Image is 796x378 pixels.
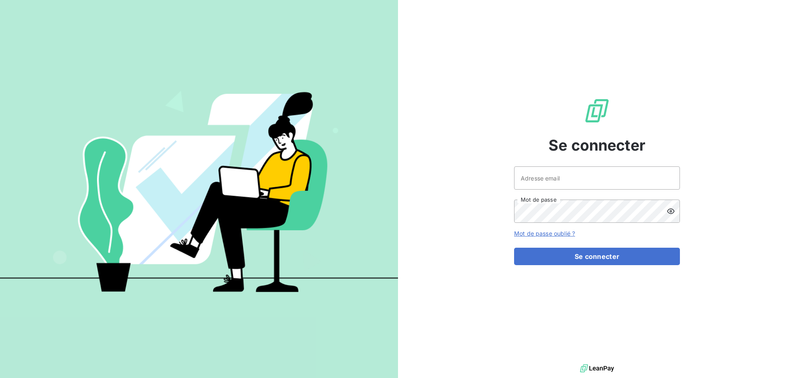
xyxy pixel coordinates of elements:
img: logo [580,362,614,375]
input: placeholder [514,166,680,190]
span: Se connecter [548,134,646,156]
a: Mot de passe oublié ? [514,230,575,237]
button: Se connecter [514,248,680,265]
img: Logo LeanPay [584,98,610,124]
